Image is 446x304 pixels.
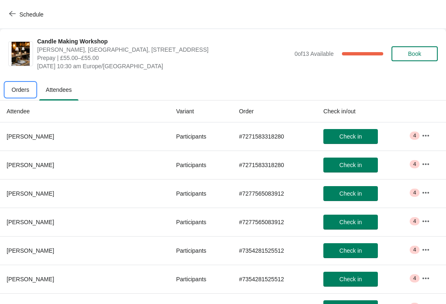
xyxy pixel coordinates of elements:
[339,190,362,197] span: Check in
[169,236,232,265] td: Participants
[294,50,334,57] span: 0 of 13 Available
[37,62,290,70] span: [DATE] 10:30 am Europe/[GEOGRAPHIC_DATA]
[7,162,54,168] span: [PERSON_NAME]
[323,129,378,144] button: Check in
[12,42,30,66] img: Candle Making Workshop
[232,208,317,236] td: # 7277565083912
[7,276,54,282] span: [PERSON_NAME]
[339,133,362,140] span: Check in
[7,247,54,254] span: [PERSON_NAME]
[19,11,43,18] span: Schedule
[4,7,50,22] button: Schedule
[408,50,421,57] span: Book
[169,208,232,236] td: Participants
[339,276,362,282] span: Check in
[39,82,78,97] span: Attendees
[323,158,378,172] button: Check in
[169,265,232,293] td: Participants
[169,179,232,208] td: Participants
[323,243,378,258] button: Check in
[169,122,232,151] td: Participants
[339,162,362,168] span: Check in
[413,247,416,253] span: 4
[232,101,317,122] th: Order
[317,101,415,122] th: Check in/out
[232,179,317,208] td: # 7277565083912
[413,275,416,282] span: 4
[391,46,438,61] button: Book
[413,161,416,168] span: 4
[232,122,317,151] td: # 7271583318280
[232,236,317,265] td: # 7354281525512
[7,219,54,225] span: [PERSON_NAME]
[323,272,378,287] button: Check in
[323,215,378,230] button: Check in
[413,218,416,225] span: 4
[339,219,362,225] span: Check in
[7,190,54,197] span: [PERSON_NAME]
[232,151,317,179] td: # 7271583318280
[7,133,54,140] span: [PERSON_NAME]
[323,186,378,201] button: Check in
[413,132,416,139] span: 4
[37,45,290,54] span: [PERSON_NAME], [GEOGRAPHIC_DATA], [STREET_ADDRESS]
[169,151,232,179] td: Participants
[37,54,290,62] span: Prepay | £55.00–£55.00
[37,37,290,45] span: Candle Making Workshop
[5,82,36,97] span: Orders
[339,247,362,254] span: Check in
[169,101,232,122] th: Variant
[413,189,416,196] span: 4
[232,265,317,293] td: # 7354281525512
